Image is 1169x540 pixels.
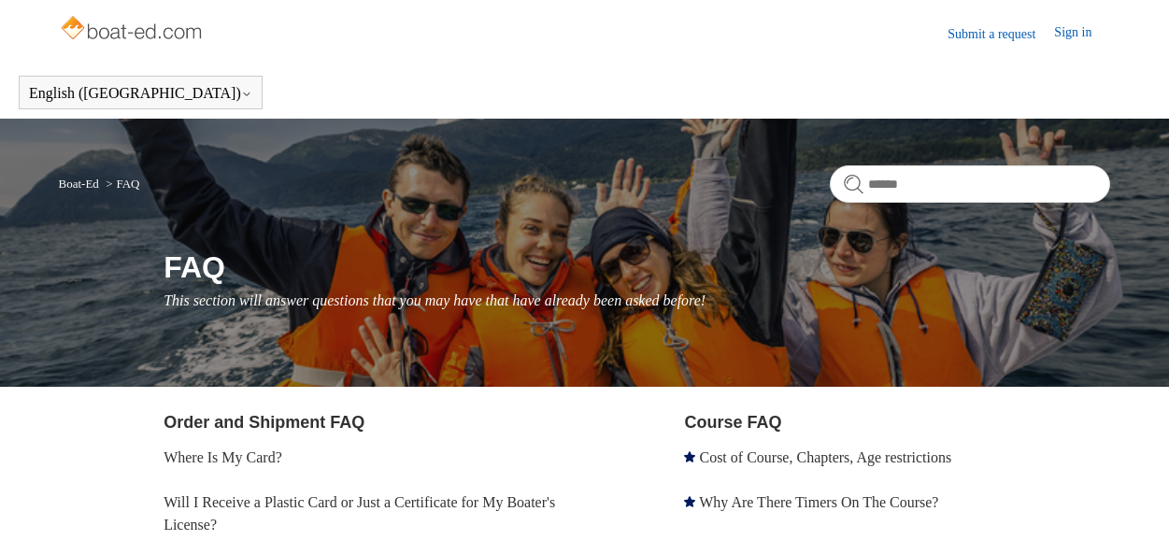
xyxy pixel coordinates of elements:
a: Where Is My Card? [164,449,282,465]
a: Cost of Course, Chapters, Age restrictions [699,449,951,465]
button: English ([GEOGRAPHIC_DATA]) [29,85,252,102]
a: Boat-Ed [59,177,99,191]
a: Order and Shipment FAQ [164,413,364,432]
h1: FAQ [164,245,1110,290]
input: Search [830,165,1110,203]
a: Submit a request [948,24,1054,44]
a: Sign in [1054,22,1110,45]
svg: Promoted article [684,451,695,462]
a: Will I Receive a Plastic Card or Just a Certificate for My Boater's License? [164,494,555,533]
li: FAQ [102,177,139,191]
svg: Promoted article [684,496,695,507]
li: Boat-Ed [59,177,103,191]
a: Why Are There Timers On The Course? [699,494,938,510]
a: Course FAQ [684,413,781,432]
img: Boat-Ed Help Center home page [59,11,207,49]
p: This section will answer questions that you may have that have already been asked before! [164,290,1110,312]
